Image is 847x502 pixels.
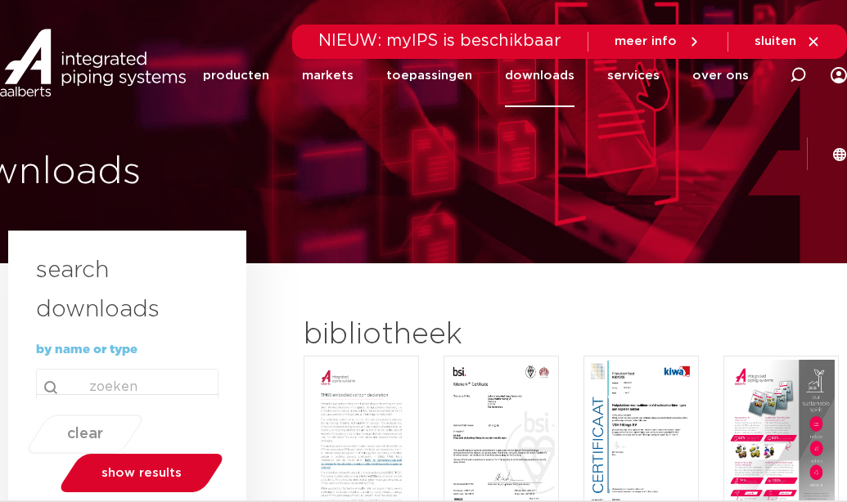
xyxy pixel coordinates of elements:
h2: bibliotheek [304,316,553,355]
span: NIEUW: myIPS is beschikbaar [318,33,561,49]
h3: search downloads [36,252,219,330]
nav: Menu [203,44,749,107]
a: toepassingen [386,44,472,107]
a: over ons [692,44,749,107]
span: sluiten [755,35,796,47]
p: by name or type [36,343,219,356]
a: producten [203,44,269,107]
a: show results [56,454,228,492]
a: meer info [615,34,701,49]
a: services [607,44,660,107]
a: markets [302,44,354,107]
a: downloads [505,44,574,107]
div: my IPS [831,57,847,93]
span: meer info [615,35,677,47]
a: sluiten [755,34,821,49]
span: show results [101,467,182,479]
